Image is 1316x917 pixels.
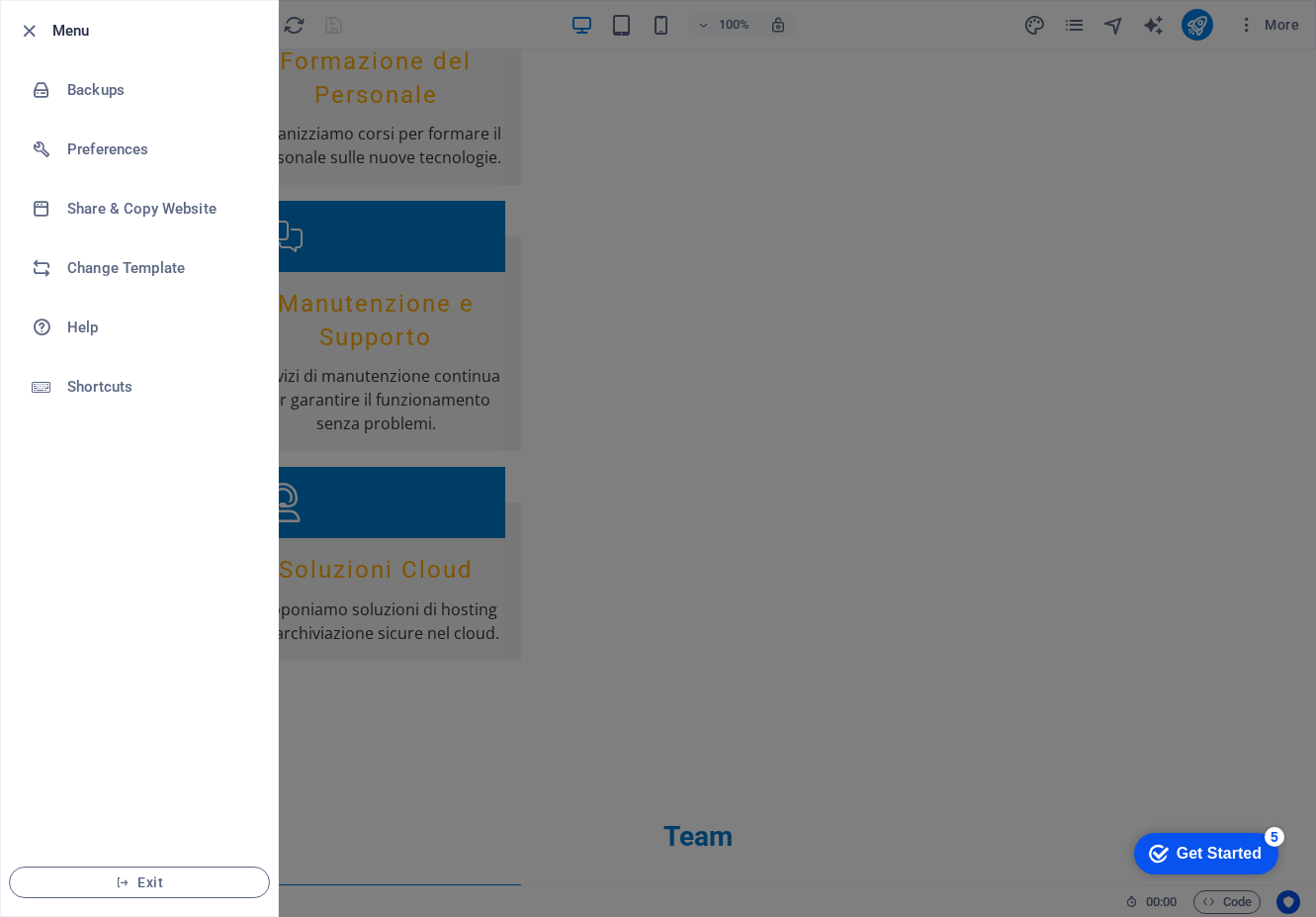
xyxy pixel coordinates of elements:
[16,10,160,51] div: Get Started 5 items remaining, 0% complete
[67,256,250,280] h6: Change Template
[9,867,270,898] button: Exit
[67,138,250,161] h6: Preferences
[67,316,250,339] h6: Help
[67,78,250,102] h6: Backups
[58,22,143,40] div: Get Started
[67,197,250,221] h6: Share & Copy Website
[26,874,253,890] span: Exit
[146,4,166,24] div: 5
[52,19,262,43] h6: Menu
[67,375,250,399] h6: Shortcuts
[1,298,278,357] a: Help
